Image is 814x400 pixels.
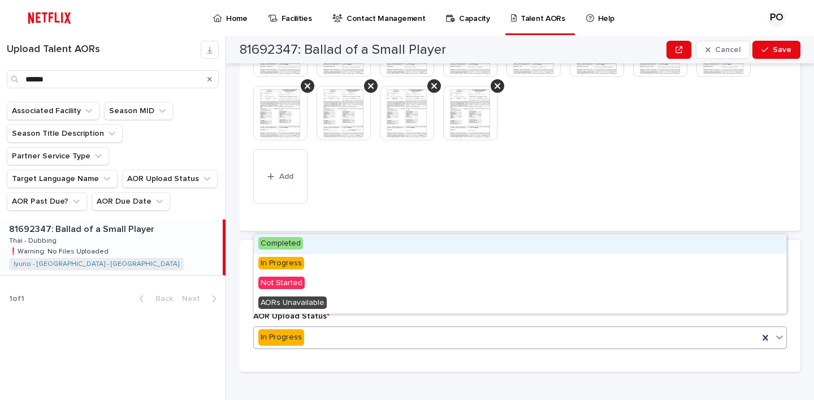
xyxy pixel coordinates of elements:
div: Completed [254,234,786,254]
h2: 81692347: Ballad of a Small Player [240,42,446,58]
div: Not Started [254,274,786,294]
button: AOR Past Due? [7,192,87,210]
button: Add [253,149,308,204]
button: Associated Facility [7,102,99,120]
p: ❗️Warning: No Files Uploaded [9,246,111,256]
img: ifQbXi3ZQGMSEF7WDB7W [23,7,76,29]
span: Back [149,295,173,303]
span: Next [182,295,207,303]
div: AORs Unavailable [254,294,786,313]
button: AOR Due Date [92,192,170,210]
h1: Upload Talent AORs [7,44,201,56]
button: AOR Upload Status [122,170,218,188]
button: Season MID [104,102,173,120]
button: Next [177,294,226,304]
span: In Progress [258,257,304,269]
span: Cancel [715,46,741,54]
p: 81692347: Ballad of a Small Player [9,222,157,235]
div: PO [768,9,786,27]
button: Save [752,41,800,59]
button: Target Language Name [7,170,118,188]
div: In Progress [254,254,786,274]
button: Cancel [696,41,750,59]
span: Save [773,46,791,54]
span: Add [279,173,293,180]
p: Thai - Dubbing [9,235,59,245]
button: Back [130,294,177,304]
div: In Progress [258,329,304,346]
span: Completed [258,237,303,250]
span: Not Started [258,277,305,289]
button: Partner Service Type [7,147,109,165]
span: AOR Upload Status [253,312,330,320]
input: Search [7,70,219,88]
a: Iyuno - [GEOGRAPHIC_DATA] - [GEOGRAPHIC_DATA] [14,260,179,268]
button: Season Title Description [7,124,123,143]
span: AORs Unavailable [258,296,327,309]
